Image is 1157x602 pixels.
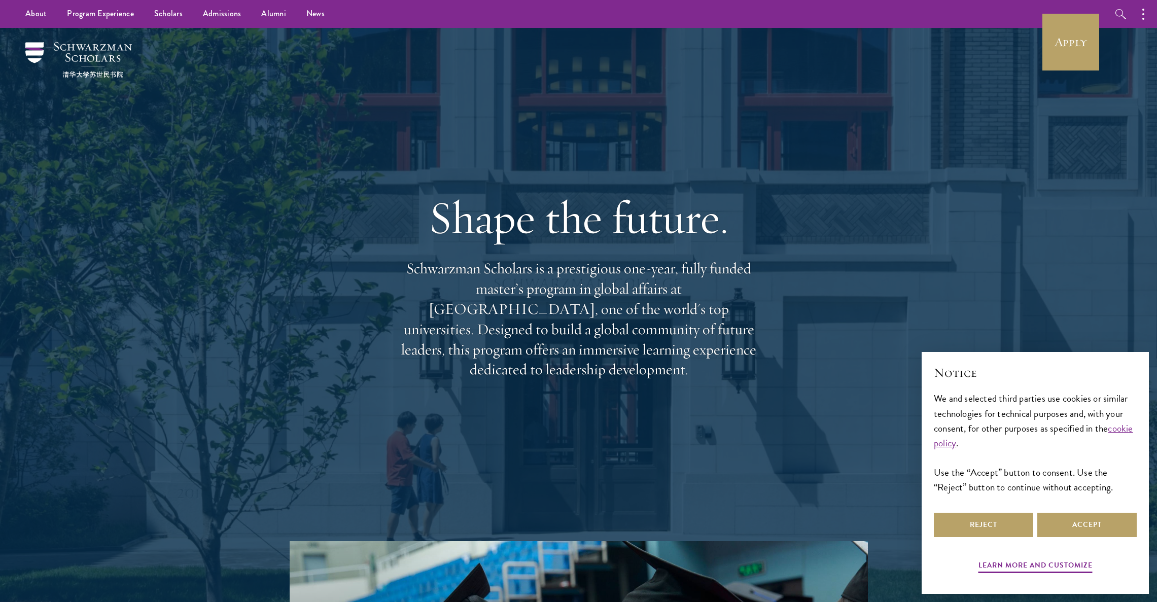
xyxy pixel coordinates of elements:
button: Reject [934,513,1033,537]
div: We and selected third parties use cookies or similar technologies for technical purposes and, wit... [934,391,1137,494]
a: cookie policy [934,421,1133,450]
button: Learn more and customize [978,559,1093,575]
p: Schwarzman Scholars is a prestigious one-year, fully funded master’s program in global affairs at... [396,259,761,380]
img: Schwarzman Scholars [25,42,132,78]
h1: Shape the future. [396,189,761,246]
a: Apply [1042,14,1099,70]
h2: Notice [934,364,1137,381]
button: Accept [1037,513,1137,537]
